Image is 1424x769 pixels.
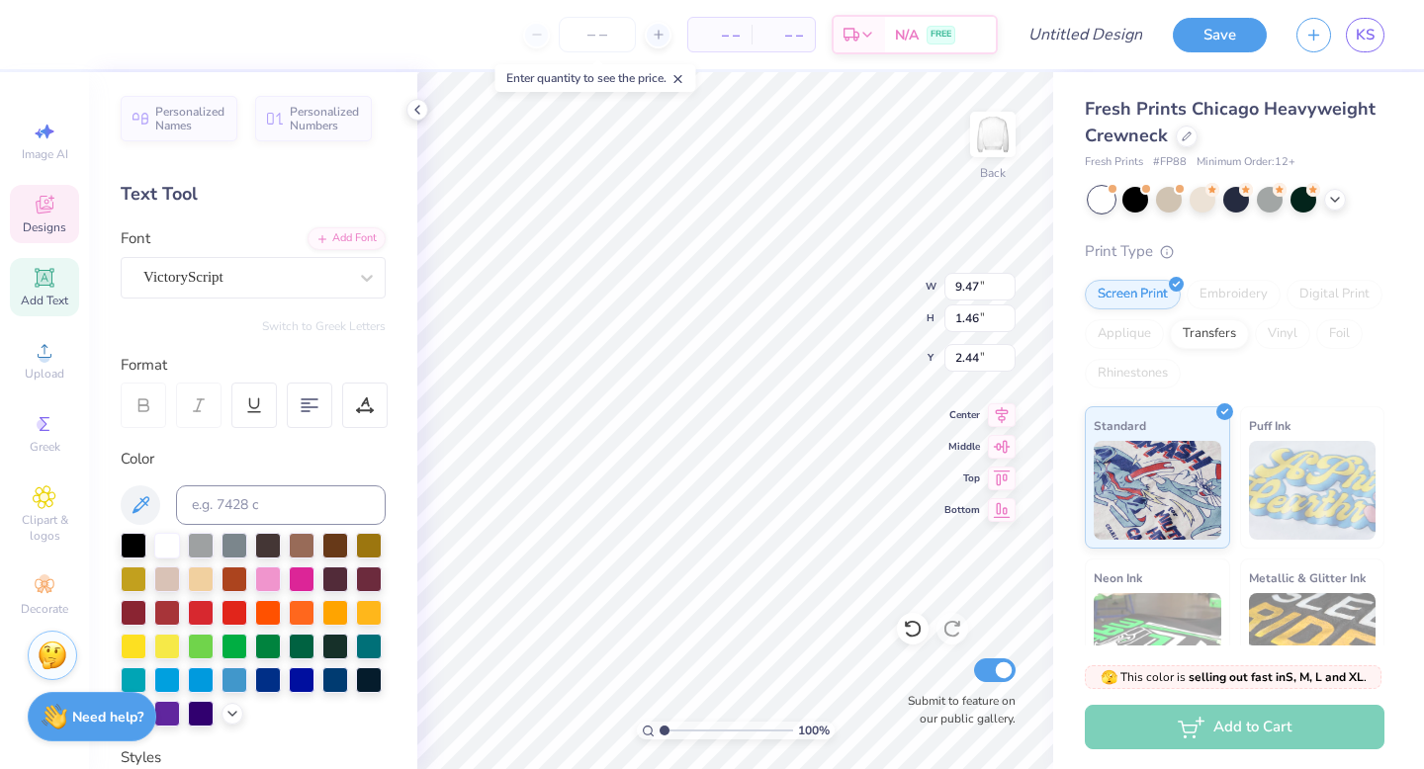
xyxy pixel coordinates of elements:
button: Switch to Greek Letters [262,318,386,334]
img: Neon Ink [1094,593,1221,692]
div: Digital Print [1287,280,1382,309]
div: Add Font [308,227,386,250]
span: Upload [25,366,64,382]
input: Untitled Design [1013,15,1158,54]
div: Back [980,164,1006,182]
strong: selling out fast in S, M, L and XL [1189,669,1364,685]
div: Format [121,354,388,377]
button: Save [1173,18,1267,52]
label: Font [121,227,150,250]
div: Text Tool [121,181,386,208]
span: Middle [944,440,980,454]
span: Neon Ink [1094,567,1142,588]
div: Applique [1085,319,1164,349]
div: Color [121,448,386,470]
div: Styles [121,746,386,769]
span: Metallic & Glitter Ink [1249,567,1366,588]
span: Top [944,471,980,485]
span: # FP88 [1153,154,1187,171]
span: Center [944,408,980,422]
div: Screen Print [1085,280,1181,309]
span: FREE [931,28,951,42]
div: Foil [1316,319,1363,349]
span: Minimum Order: 12 + [1197,154,1295,171]
span: Personalized Names [155,105,225,132]
span: This color is . [1101,668,1367,686]
span: – – [700,25,740,45]
span: Image AI [22,146,68,162]
span: Fresh Prints Chicago Heavyweight Crewneck [1085,97,1376,147]
img: Back [973,115,1013,154]
img: Standard [1094,441,1221,540]
img: Metallic & Glitter Ink [1249,593,1377,692]
div: Transfers [1170,319,1249,349]
label: Submit to feature on our public gallery. [897,692,1016,727]
div: Vinyl [1255,319,1310,349]
div: Rhinestones [1085,359,1181,388]
span: Decorate [21,601,68,617]
div: Embroidery [1187,280,1281,309]
div: Enter quantity to see the price. [495,64,696,92]
strong: Need help? [72,708,143,726]
span: 🫣 [1101,668,1117,687]
span: Designs [23,219,66,235]
input: – – [559,17,636,52]
span: 100 % [798,722,830,739]
span: Add Text [21,293,68,308]
span: Clipart & logos [10,512,79,544]
span: Puff Ink [1249,415,1290,436]
span: – – [763,25,803,45]
span: KS [1356,24,1375,46]
a: KS [1346,18,1384,52]
span: Personalized Numbers [290,105,360,132]
span: N/A [895,25,919,45]
span: Fresh Prints [1085,154,1143,171]
div: Print Type [1085,240,1384,263]
span: Bottom [944,503,980,517]
input: e.g. 7428 c [176,485,386,525]
span: Greek [30,439,60,455]
img: Puff Ink [1249,441,1377,540]
span: Standard [1094,415,1146,436]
